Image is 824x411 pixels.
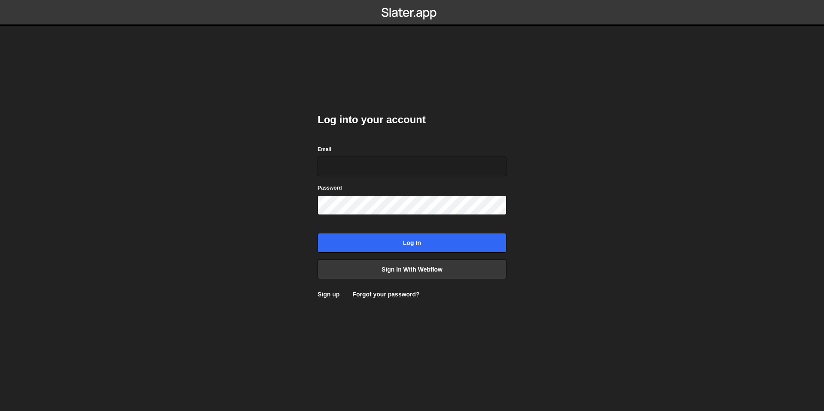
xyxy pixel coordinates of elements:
[318,291,339,298] a: Sign up
[352,291,419,298] a: Forgot your password?
[318,184,342,192] label: Password
[318,260,506,279] a: Sign in with Webflow
[318,145,331,154] label: Email
[318,233,506,253] input: Log in
[318,113,506,127] h2: Log into your account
